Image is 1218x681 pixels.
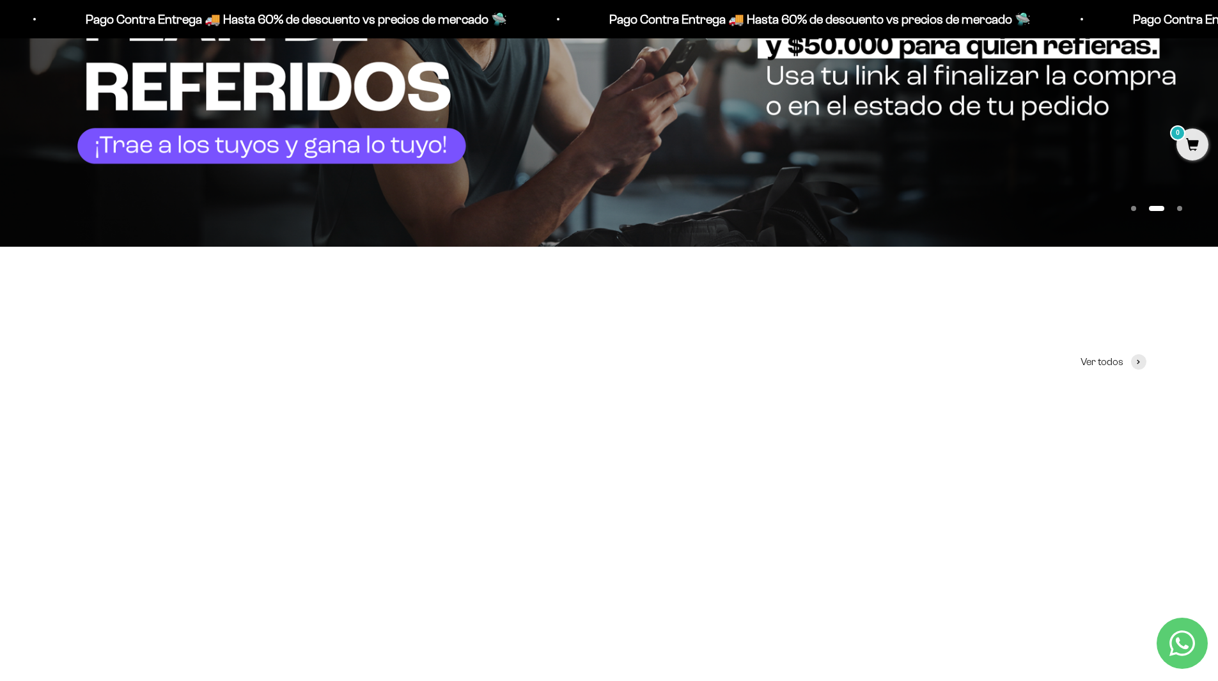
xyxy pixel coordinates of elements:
span: Ver todos [1081,354,1123,370]
p: Pago Contra Entrega 🚚 Hasta 60% de descuento vs precios de mercado 🛸 [83,9,504,29]
p: Pago Contra Entrega 🚚 Hasta 60% de descuento vs precios de mercado 🛸 [607,9,1028,29]
a: 0 [1176,139,1208,153]
a: Ver todos [1081,354,1146,370]
mark: 0 [1170,125,1185,141]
